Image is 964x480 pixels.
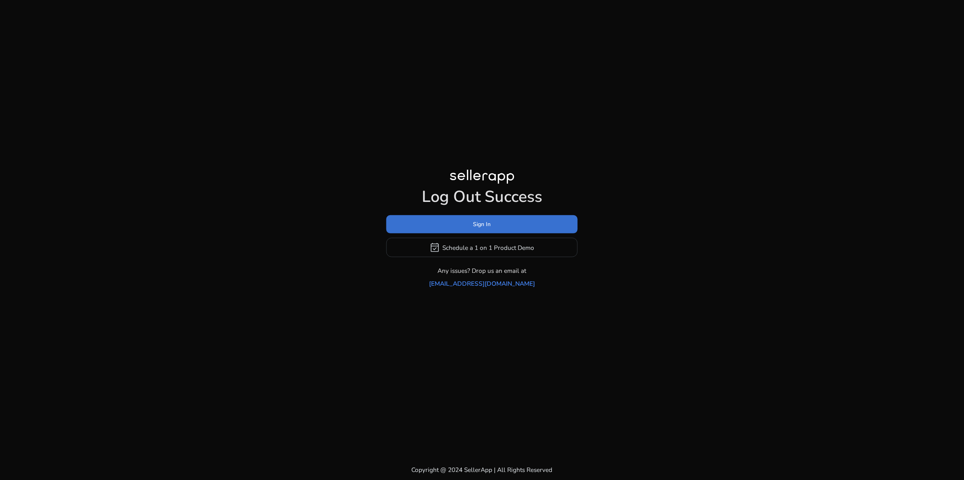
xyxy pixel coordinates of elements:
h1: Log Out Success [386,187,578,207]
span: Sign In [473,220,491,229]
p: Any issues? Drop us an email at [438,266,527,275]
button: event_availableSchedule a 1 on 1 Product Demo [386,238,578,257]
button: Sign In [386,215,578,233]
span: event_available [429,242,440,253]
a: [EMAIL_ADDRESS][DOMAIN_NAME] [429,279,535,288]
